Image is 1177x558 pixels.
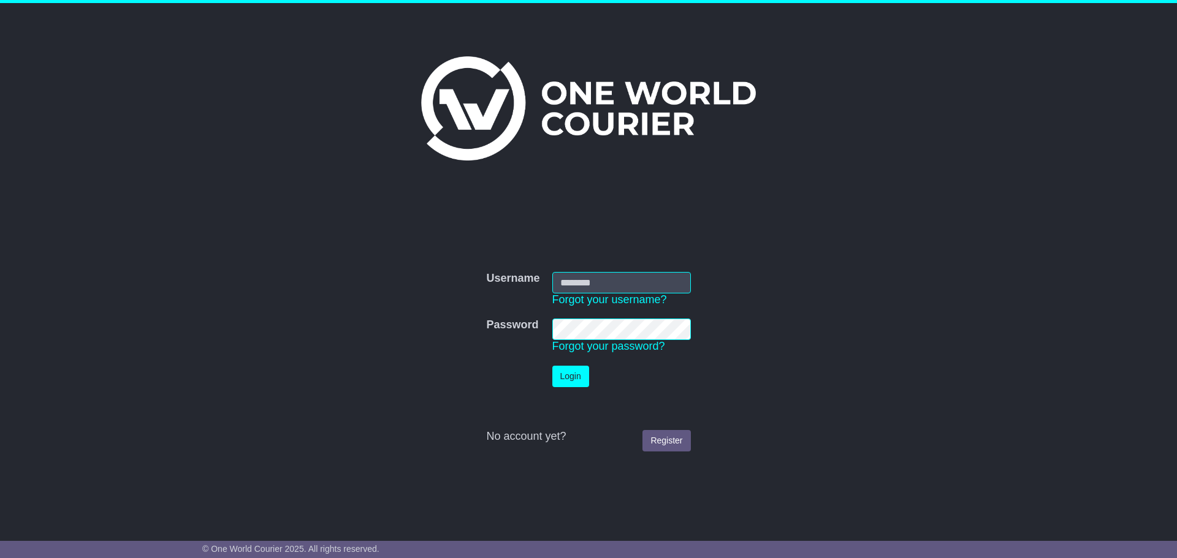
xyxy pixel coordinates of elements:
label: Password [486,319,538,332]
div: No account yet? [486,430,690,443]
label: Username [486,272,539,285]
a: Register [642,430,690,451]
button: Login [552,366,589,387]
span: © One World Courier 2025. All rights reserved. [202,544,379,554]
a: Forgot your password? [552,340,665,352]
a: Forgot your username? [552,293,667,306]
img: One World [421,56,756,160]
